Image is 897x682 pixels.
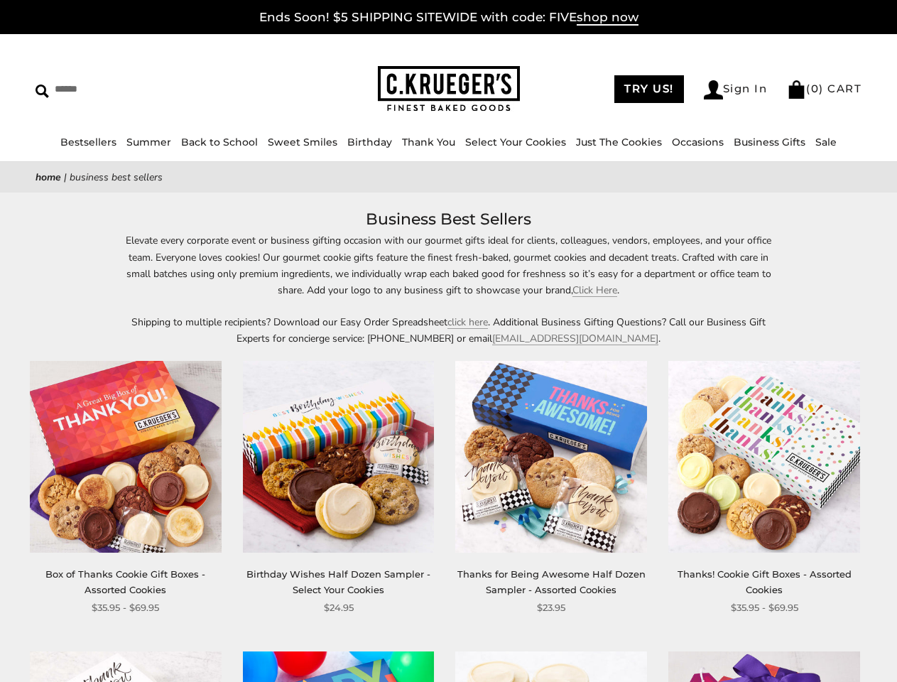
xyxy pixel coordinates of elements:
a: Select Your Cookies [465,136,566,148]
img: Box of Thanks Cookie Gift Boxes - Assorted Cookies [30,361,222,553]
a: Back to School [181,136,258,148]
a: Birthday Wishes Half Dozen Sampler - Select Your Cookies [246,568,430,595]
a: Sale [815,136,837,148]
img: Thanks! Cookie Gift Boxes - Assorted Cookies [668,361,860,553]
img: Account [704,80,723,99]
a: Bestsellers [60,136,116,148]
a: (0) CART [787,82,861,95]
a: Business Gifts [734,136,805,148]
span: $23.95 [537,600,565,615]
a: Click Here [572,283,617,297]
a: Birthday [347,136,392,148]
a: Just The Cookies [576,136,662,148]
img: Thanks for Being Awesome Half Dozen Sampler - Assorted Cookies [455,361,647,553]
span: $35.95 - $69.95 [92,600,159,615]
a: Summer [126,136,171,148]
a: Box of Thanks Cookie Gift Boxes - Assorted Cookies [45,568,205,595]
h1: Business Best Sellers [57,207,840,232]
span: | [64,170,67,184]
a: Sign In [704,80,768,99]
span: shop now [577,10,638,26]
nav: breadcrumbs [36,169,861,185]
span: Business Best Sellers [70,170,163,184]
a: [EMAIL_ADDRESS][DOMAIN_NAME] [492,332,658,345]
input: Search [36,78,224,100]
img: Search [36,85,49,98]
p: Shipping to multiple recipients? Download our Easy Order Spreadsheet . Additional Business Giftin... [122,314,776,347]
a: Ends Soon! $5 SHIPPING SITEWIDE with code: FIVEshop now [259,10,638,26]
a: Thanks for Being Awesome Half Dozen Sampler - Assorted Cookies [457,568,646,595]
a: Thank You [402,136,455,148]
a: Home [36,170,61,184]
img: Birthday Wishes Half Dozen Sampler - Select Your Cookies [243,361,435,553]
span: $35.95 - $69.95 [731,600,798,615]
p: Elevate every corporate event or business gifting occasion with our gourmet gifts ideal for clien... [122,232,776,298]
img: Bag [787,80,806,99]
span: 0 [811,82,820,95]
a: Sweet Smiles [268,136,337,148]
a: click here [447,315,488,329]
a: Occasions [672,136,724,148]
a: Thanks! Cookie Gift Boxes - Assorted Cookies [678,568,852,595]
img: C.KRUEGER'S [378,66,520,112]
a: TRY US! [614,75,684,103]
span: $24.95 [324,600,354,615]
